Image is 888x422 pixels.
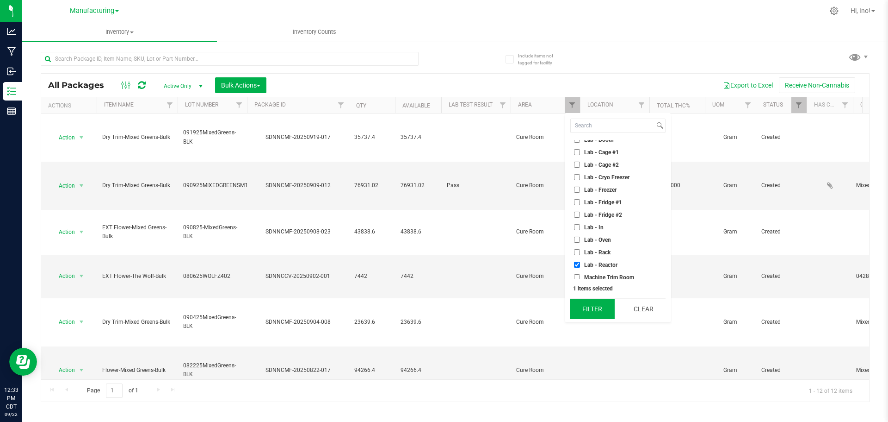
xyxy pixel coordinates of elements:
[851,7,870,14] span: Hi, Ino!
[232,97,247,113] a: Filter
[838,97,853,113] a: Filter
[574,237,580,243] input: Lab - Oven
[333,97,349,113] a: Filter
[710,133,750,142] span: Gram
[354,227,389,236] span: 43838.6
[215,77,266,93] button: Bulk Actions
[79,384,146,398] span: Page of 1
[183,361,241,379] span: 082225MixedGreens-BLK
[183,223,241,241] span: 090825-MixedGreens-BLK
[401,227,436,236] span: 43838.6
[402,102,430,109] a: Available
[401,366,436,375] span: 94266.4
[621,299,666,319] button: Clear
[401,181,436,190] span: 76931.02
[70,7,114,15] span: Manufacturing
[516,181,574,190] span: Cure Room
[401,272,436,281] span: 7442
[584,200,622,205] span: Lab - Fridge #1
[106,384,123,398] input: 1
[634,97,649,113] a: Filter
[401,318,436,327] span: 23639.6
[574,199,580,205] input: Lab - Fridge #1
[516,318,574,327] span: Cure Room
[574,174,580,180] input: Lab - Cryo Freezer
[791,97,807,113] a: Filter
[50,364,75,377] span: Action
[717,77,779,93] button: Export to Excel
[584,162,619,168] span: Lab - Cage #2
[761,318,801,327] span: Created
[802,384,860,397] span: 1 - 12 of 12 items
[50,226,75,239] span: Action
[76,364,87,377] span: select
[710,227,750,236] span: Gram
[807,97,853,113] th: Has COA
[763,101,783,108] a: Status
[7,27,16,36] inline-svg: Analytics
[574,162,580,168] input: Lab - Cage #2
[516,272,574,281] span: Cure Room
[584,262,617,268] span: Lab - Reactor
[7,87,16,96] inline-svg: Inventory
[584,175,629,180] span: Lab - Cryo Freezer
[584,137,614,143] span: Lab - Booth
[354,272,389,281] span: 7442
[828,6,840,15] div: Manage settings
[574,274,580,280] input: Machine Trim Room
[76,315,87,328] span: select
[584,225,604,230] span: Lab - In
[183,181,251,190] span: 090925MIXEDGREENSMTR
[779,77,855,93] button: Receive Non-Cannabis
[761,133,801,142] span: Created
[449,101,493,108] a: Lab Test Result
[102,366,172,375] span: Flower-Mixed Greens-Bulk
[447,181,505,190] span: Pass
[401,133,436,142] span: 35737.4
[574,149,580,155] input: Lab - Cage #1
[495,97,511,113] a: Filter
[584,275,634,280] span: Machine Trim Room
[76,131,87,144] span: select
[102,318,172,327] span: Dry Trim-Mixed Greens-Bulk
[574,212,580,218] input: Lab - Fridge #2
[22,22,217,42] a: Inventory
[584,150,619,155] span: Lab - Cage #1
[4,386,18,411] p: 12:33 PM CDT
[102,133,172,142] span: Dry Trim-Mixed Greens-Bulk
[570,299,615,319] button: Filter
[574,187,580,193] input: Lab - Freezer
[50,131,75,144] span: Action
[354,318,389,327] span: 23639.6
[574,137,580,143] input: Lab - Booth
[740,97,756,113] a: Filter
[710,181,750,190] span: Gram
[573,285,663,292] div: 1 items selected
[246,272,350,281] div: SDNNCCV-20250902-001
[7,107,16,116] inline-svg: Reports
[102,223,172,241] span: EXT Flower-Mixed Greens-Bulk
[761,181,801,190] span: Created
[104,101,134,108] a: Item Name
[217,22,412,42] a: Inventory Counts
[185,101,218,108] a: Lot Number
[246,133,350,142] div: SDNNCMF-20250919-017
[354,133,389,142] span: 35737.4
[50,315,75,328] span: Action
[50,179,75,192] span: Action
[587,101,613,108] a: Location
[246,366,350,375] div: SDNNCMF-20250822-017
[48,80,113,90] span: All Packages
[7,67,16,76] inline-svg: Inbound
[516,366,574,375] span: Cure Room
[50,270,75,283] span: Action
[565,97,580,113] a: Filter
[246,227,350,236] div: SDNNCMF-20250908-023
[516,133,574,142] span: Cure Room
[354,366,389,375] span: 94266.4
[76,226,87,239] span: select
[162,97,178,113] a: Filter
[584,250,610,255] span: Lab - Rack
[761,272,801,281] span: Created
[221,82,260,89] span: Bulk Actions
